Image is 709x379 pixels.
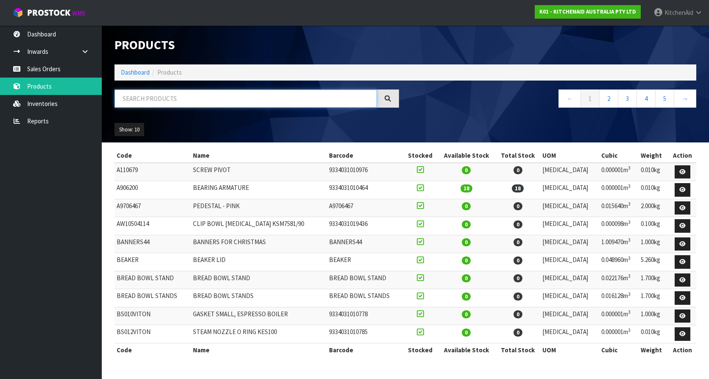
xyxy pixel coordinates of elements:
[514,166,522,174] span: 0
[540,181,599,199] td: [MEDICAL_DATA]
[191,217,327,235] td: CLIP BOWL [MEDICAL_DATA] KSM7581/90
[618,89,637,108] a: 3
[327,181,403,199] td: 9334031010464
[114,123,144,137] button: Show: 10
[495,149,540,162] th: Total Stock
[462,166,471,174] span: 0
[114,199,191,217] td: A9706467
[639,217,669,235] td: 0.100kg
[13,7,23,18] img: cube-alt.png
[462,202,471,210] span: 0
[437,343,495,357] th: Available Stock
[639,253,669,271] td: 5.260kg
[639,149,669,162] th: Weight
[462,238,471,246] span: 0
[599,271,639,289] td: 0.022176m
[639,343,669,357] th: Weight
[628,165,631,171] sup: 3
[191,235,327,253] td: BANNERS FOR CHRISTMAS
[639,163,669,181] td: 0.010kg
[514,220,522,229] span: 0
[114,343,191,357] th: Code
[327,235,403,253] td: BANNERS44
[599,163,639,181] td: 0.000001m
[191,289,327,307] td: BREAD BOWL STANDS
[599,149,639,162] th: Cubic
[540,235,599,253] td: [MEDICAL_DATA]
[599,217,639,235] td: 0.000098m
[114,38,399,52] h1: Products
[462,274,471,282] span: 0
[664,8,693,17] span: KitchenAid
[514,293,522,301] span: 0
[581,89,600,108] a: 1
[437,149,495,162] th: Available Stock
[599,307,639,325] td: 0.000001m
[639,271,669,289] td: 1.700kg
[540,149,599,162] th: UOM
[639,307,669,325] td: 1.000kg
[114,271,191,289] td: BREAD BOWL STAND
[327,217,403,235] td: 9334031019436
[114,217,191,235] td: AW10504114
[191,149,327,162] th: Name
[114,253,191,271] td: BEAKER
[462,293,471,301] span: 0
[540,199,599,217] td: [MEDICAL_DATA]
[674,89,696,108] a: →
[512,184,524,192] span: 18
[462,329,471,337] span: 0
[514,310,522,318] span: 0
[461,184,472,192] span: 18
[639,199,669,217] td: 2.000kg
[628,273,631,279] sup: 3
[599,199,639,217] td: 0.015640m
[327,199,403,217] td: A9706467
[539,8,636,15] strong: K01 - KITCHENAID AUSTRALIA PTY LTD
[655,89,674,108] a: 5
[669,343,696,357] th: Action
[540,217,599,235] td: [MEDICAL_DATA]
[403,149,437,162] th: Stocked
[628,309,631,315] sup: 3
[191,253,327,271] td: BEAKER LID
[327,343,403,357] th: Barcode
[327,325,403,343] td: 9334031010785
[114,149,191,162] th: Code
[599,89,618,108] a: 2
[639,235,669,253] td: 1.000kg
[327,163,403,181] td: 9334031010976
[599,253,639,271] td: 0.048960m
[599,325,639,343] td: 0.000001m
[628,201,631,207] sup: 3
[599,289,639,307] td: 0.016128m
[327,289,403,307] td: BREAD BOWL STANDS
[191,307,327,325] td: GASKET SMALL, ESPRESSO BOILER
[403,343,437,357] th: Stocked
[191,343,327,357] th: Name
[462,256,471,265] span: 0
[514,238,522,246] span: 0
[514,256,522,265] span: 0
[114,235,191,253] td: BANNERS44
[114,325,191,343] td: BS012VITON
[599,343,639,357] th: Cubic
[628,219,631,225] sup: 3
[639,289,669,307] td: 1.700kg
[412,89,696,110] nav: Page navigation
[639,325,669,343] td: 0.010kg
[327,253,403,271] td: BEAKER
[628,183,631,189] sup: 3
[540,325,599,343] td: [MEDICAL_DATA]
[639,181,669,199] td: 0.010kg
[191,325,327,343] td: STEAM NOZZLE O RING KES100
[514,202,522,210] span: 0
[540,289,599,307] td: [MEDICAL_DATA]
[628,237,631,243] sup: 3
[514,329,522,337] span: 0
[628,291,631,297] sup: 3
[540,343,599,357] th: UOM
[121,68,150,76] a: Dashboard
[114,307,191,325] td: BS010VITON
[191,181,327,199] td: BEARING ARMATURE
